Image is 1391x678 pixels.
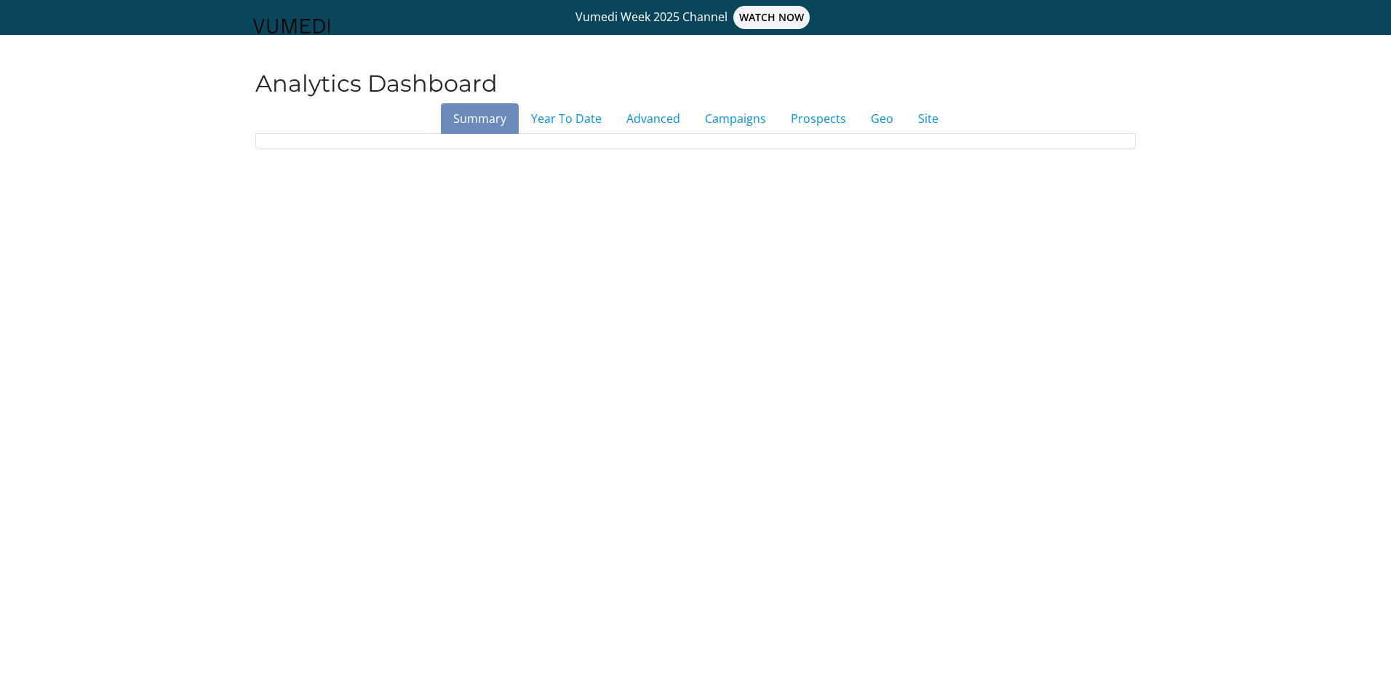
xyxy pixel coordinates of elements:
[778,103,858,134] a: Prospects
[253,19,330,33] img: VuMedi Logo
[906,103,951,134] a: Site
[693,103,778,134] a: Campaigns
[858,103,906,134] a: Geo
[519,103,614,134] a: Year To Date
[441,103,519,134] a: Summary
[255,70,1136,97] h2: Analytics Dashboard
[614,103,693,134] a: Advanced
